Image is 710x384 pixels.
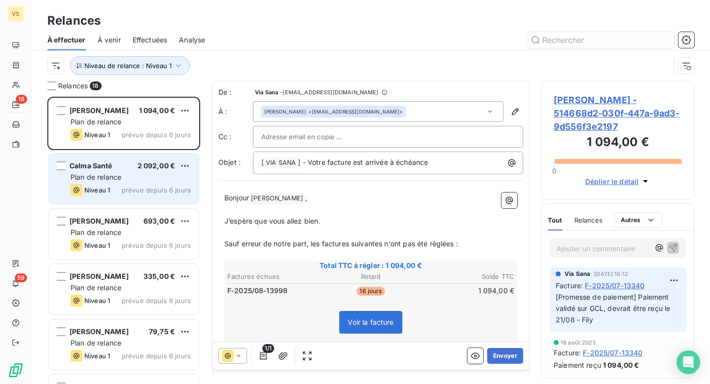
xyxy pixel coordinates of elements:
label: Cc : [218,132,253,142]
span: 59 [15,273,27,282]
span: Analyse [179,35,205,45]
button: Autres [614,212,662,228]
span: - [EMAIL_ADDRESS][DOMAIN_NAME] [280,89,378,95]
span: Calma Santé [70,161,112,170]
span: Via Sana [255,89,278,95]
span: Niveau 1 [84,131,110,139]
span: [PERSON_NAME] [249,193,305,204]
span: [ [261,158,264,166]
span: 18 août 2025 [561,340,596,346]
span: Voir la facture [348,318,393,326]
span: [PERSON_NAME] [70,272,129,280]
button: Envoyer [487,348,523,364]
div: <[EMAIL_ADDRESS][DOMAIN_NAME]> [264,108,403,115]
span: prévue depuis 6 jours [122,352,191,360]
span: À venir [98,35,121,45]
span: 1 094,00 € [139,106,176,115]
span: 1 094,00 € [603,360,639,370]
span: prévue depuis 6 jours [122,241,191,249]
span: Objet : [218,158,241,166]
div: VS [8,6,24,22]
span: J’espère que vous allez bien. [224,217,320,225]
span: Tout [548,216,563,224]
div: grid [47,97,200,384]
span: Relances [58,81,88,91]
span: F-2025/08-13998 [227,286,287,296]
span: Plan de relance [71,339,121,347]
span: prévue depuis 6 jours [122,186,191,194]
span: Total TTC à régler : 1 094,00 € [226,261,516,270]
span: 2 092,00 € [138,161,176,170]
span: [PERSON_NAME] [264,108,306,115]
span: Déplier le détail [585,176,639,187]
input: Adresse email en copie ... [261,129,367,144]
span: , [305,193,307,202]
button: Niveau de relance : Niveau 1 [70,56,190,75]
span: [PERSON_NAME] [70,327,129,336]
span: À effectuer [47,35,86,45]
span: Niveau 1 [84,297,110,305]
span: Relances [574,216,603,224]
span: De : [218,87,253,97]
span: 18 [16,95,27,104]
span: VIA SANA [264,157,297,169]
span: 335,00 € [143,272,175,280]
div: Open Intercom Messenger [676,350,700,374]
span: Facture : [556,280,583,291]
span: 1/1 [262,344,274,353]
span: Facture : [554,347,581,358]
span: 18 [90,81,101,90]
span: Plan de relance [71,173,121,181]
th: Factures échues [227,271,322,282]
h3: Relances [47,12,101,30]
td: 1 094,00 € [420,285,515,296]
span: 79,75 € [149,327,175,336]
label: À : [218,107,253,116]
span: 693,00 € [143,217,175,225]
span: [DATE] 16:12 [594,271,628,277]
th: Solde TTC [420,271,515,282]
input: Rechercher [527,32,674,48]
span: [PERSON_NAME] [70,106,129,115]
span: Niveau 1 [84,186,110,194]
h3: 1 094,00 € [554,133,682,153]
span: Effectuées [133,35,168,45]
span: 0 [552,167,556,175]
button: Déplier le détail [582,176,654,187]
span: prévue depuis 6 jours [122,131,191,139]
img: Logo LeanPay [8,362,24,378]
span: Paiement reçu [554,360,601,370]
span: Plan de relance [71,283,121,292]
span: Niveau 1 [84,241,110,249]
span: F-2025/07-13340 [585,280,644,291]
span: [PERSON_NAME] [70,217,129,225]
span: Niveau de relance : Niveau 1 [84,62,172,70]
span: ] - Votre facture est arrivée à échéance [298,158,428,166]
span: prévue depuis 6 jours [122,297,191,305]
th: Retard [323,271,418,282]
span: Bonjour [224,193,249,202]
span: [PERSON_NAME] - 514668d2-030f-447a-9ad3-9d556f3e2197 [554,93,682,133]
span: Plan de relance [71,117,121,126]
span: Plan de relance [71,228,121,236]
span: Niveau 1 [84,352,110,360]
span: Via Sana [565,269,590,278]
span: F-2025/07-13340 [583,347,642,358]
span: Sauf erreur de notre part, les factures suivantes n'ont pas été réglées : [224,239,458,248]
span: [Promesse de paiement] Paiement validé sur GCL, devrait être reçu le 21/08 - Fily [556,293,673,324]
span: 16 jours [356,287,385,296]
